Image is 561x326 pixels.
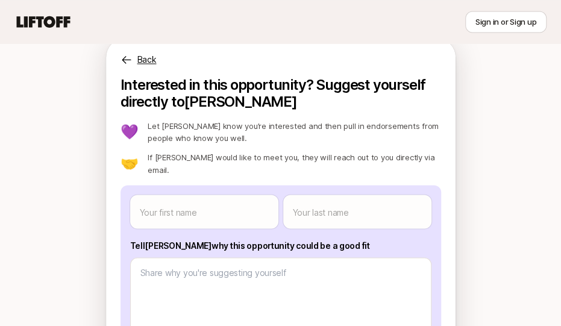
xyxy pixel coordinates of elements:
[148,120,440,144] p: Let [PERSON_NAME] know you’re interested and then pull in endorsements from people who know you w...
[137,52,157,67] p: Back
[121,125,139,139] p: 💜
[130,238,431,252] p: Tell [PERSON_NAME] why this opportunity could be a good fit
[121,156,139,171] p: 🤝
[148,151,440,175] p: If [PERSON_NAME] would like to meet you, they will reach out to you directly via email.
[121,77,441,110] p: Interested in this opportunity? Suggest yourself directly to [PERSON_NAME]
[465,11,547,33] button: Sign in or Sign up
